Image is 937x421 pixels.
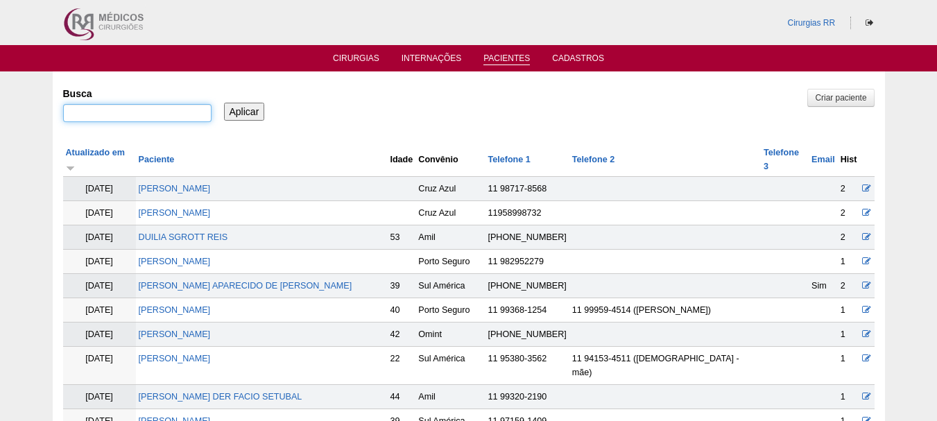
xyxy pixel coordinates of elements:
[387,225,415,250] td: 53
[224,103,265,121] input: Aplicar
[415,177,485,201] td: Cruz Azul
[139,392,302,402] a: [PERSON_NAME] DER FACIO SETUBAL
[838,177,860,201] td: 2
[139,281,352,291] a: [PERSON_NAME] APARECIDO DE [PERSON_NAME]
[485,347,569,385] td: 11 95380-3562
[63,298,136,323] td: [DATE]
[485,201,569,225] td: 11958998732
[483,53,530,65] a: Pacientes
[552,53,604,67] a: Cadastros
[139,305,211,315] a: [PERSON_NAME]
[485,225,569,250] td: [PHONE_NUMBER]
[333,53,379,67] a: Cirurgias
[809,274,838,298] td: Sim
[764,148,799,171] a: Telefone 3
[63,385,136,409] td: [DATE]
[63,274,136,298] td: [DATE]
[66,163,75,172] img: ordem crescente
[63,104,212,122] input: Digite os termos que você deseja procurar.
[387,323,415,347] td: 42
[387,143,415,177] th: Idade
[415,201,485,225] td: Cruz Azul
[415,323,485,347] td: Omint
[838,323,860,347] td: 1
[415,274,485,298] td: Sul América
[63,347,136,385] td: [DATE]
[485,298,569,323] td: 11 99368-1254
[485,274,569,298] td: [PHONE_NUMBER]
[415,385,485,409] td: Amil
[485,385,569,409] td: 11 99320-2190
[838,201,860,225] td: 2
[63,225,136,250] td: [DATE]
[838,298,860,323] td: 1
[63,177,136,201] td: [DATE]
[415,347,485,385] td: Sul América
[139,329,211,339] a: [PERSON_NAME]
[572,155,614,164] a: Telefone 2
[387,298,415,323] td: 40
[838,250,860,274] td: 1
[66,148,125,171] a: Atualizado em
[415,250,485,274] td: Porto Seguro
[415,143,485,177] th: Convênio
[811,155,835,164] a: Email
[402,53,462,67] a: Internações
[139,208,211,218] a: [PERSON_NAME]
[838,274,860,298] td: 2
[387,274,415,298] td: 39
[838,143,860,177] th: Hist
[139,257,211,266] a: [PERSON_NAME]
[787,18,835,28] a: Cirurgias RR
[838,347,860,385] td: 1
[387,347,415,385] td: 22
[415,298,485,323] td: Porto Seguro
[485,250,569,274] td: 11 982952279
[139,232,228,242] a: DUILIA SGROTT REIS
[569,298,761,323] td: 11 99959-4514 ([PERSON_NAME])
[838,385,860,409] td: 1
[139,155,175,164] a: Paciente
[63,323,136,347] td: [DATE]
[139,184,211,194] a: [PERSON_NAME]
[838,225,860,250] td: 2
[488,155,530,164] a: Telefone 1
[415,225,485,250] td: Amil
[139,354,211,363] a: [PERSON_NAME]
[866,19,873,27] i: Sair
[63,250,136,274] td: [DATE]
[807,89,874,107] a: Criar paciente
[485,323,569,347] td: [PHONE_NUMBER]
[63,87,212,101] label: Busca
[63,201,136,225] td: [DATE]
[485,177,569,201] td: 11 98717-8568
[387,385,415,409] td: 44
[569,347,761,385] td: 11 94153-4511 ([DEMOGRAPHIC_DATA] - mãe)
